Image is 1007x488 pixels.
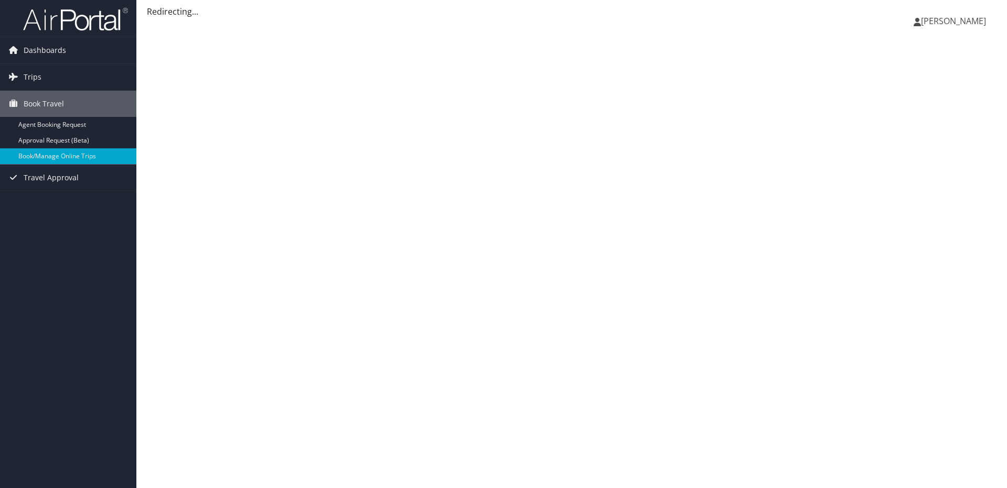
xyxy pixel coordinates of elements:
[24,64,41,90] span: Trips
[147,5,997,18] div: Redirecting...
[24,91,64,117] span: Book Travel
[921,15,986,27] span: [PERSON_NAME]
[24,165,79,191] span: Travel Approval
[23,7,128,31] img: airportal-logo.png
[24,37,66,63] span: Dashboards
[914,5,997,37] a: [PERSON_NAME]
